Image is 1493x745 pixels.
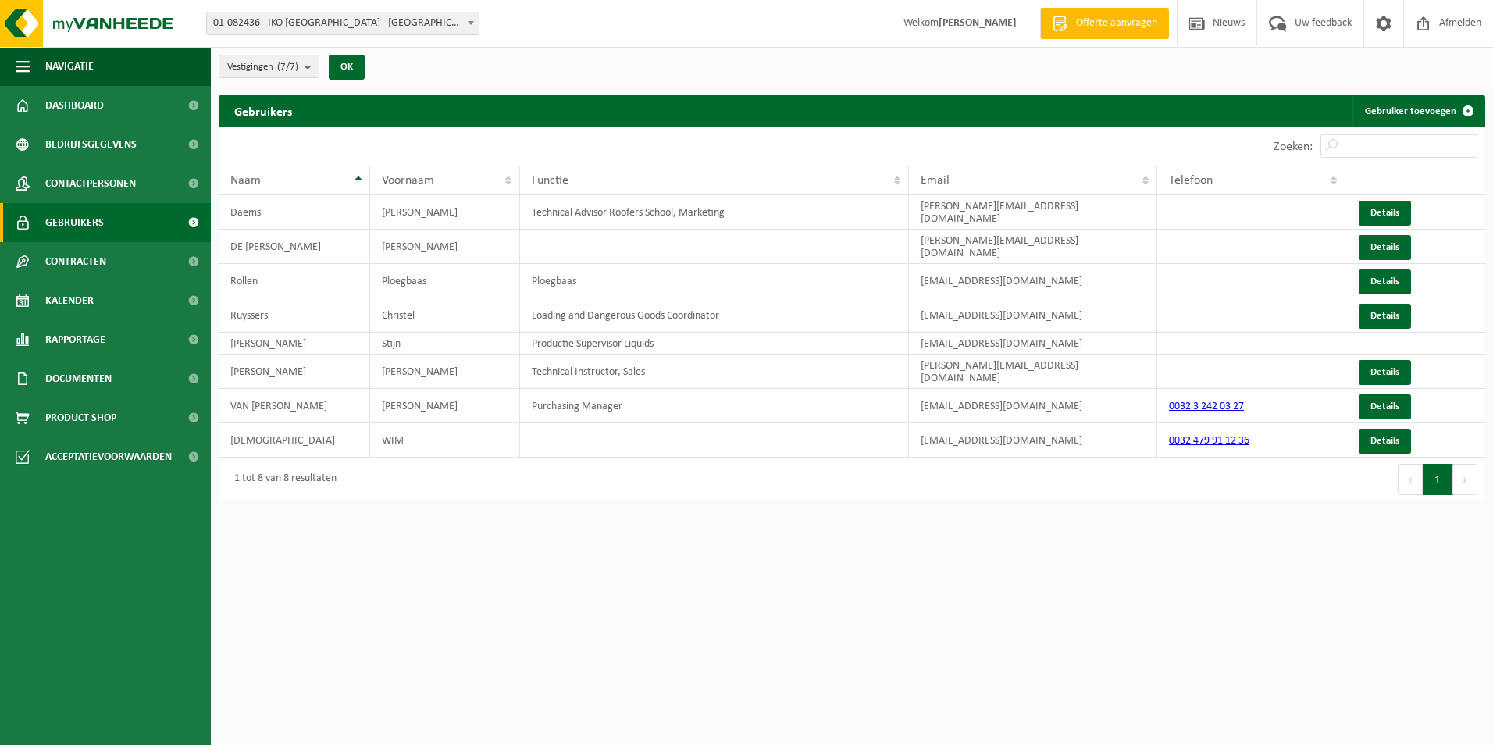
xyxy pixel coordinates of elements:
span: Functie [532,174,568,187]
td: Loading and Dangerous Goods Coördinator [520,298,909,333]
h2: Gebruikers [219,95,308,126]
td: [EMAIL_ADDRESS][DOMAIN_NAME] [909,389,1157,423]
td: Rollen [219,264,370,298]
count: (7/7) [277,62,298,72]
span: Navigatie [45,47,94,86]
a: Details [1359,235,1411,260]
td: [DEMOGRAPHIC_DATA] [219,423,370,458]
td: Technical Advisor Roofers School, Marketing [520,195,909,230]
td: Productie Supervisor Liquids [520,333,909,355]
span: Email [921,174,950,187]
span: Details [1370,276,1399,287]
a: 0032 3 242 03 27 [1169,401,1244,412]
td: [PERSON_NAME][EMAIL_ADDRESS][DOMAIN_NAME] [909,355,1157,389]
td: [EMAIL_ADDRESS][DOMAIN_NAME] [909,423,1157,458]
span: 01-082436 - IKO NV - ANTWERPEN [207,12,479,34]
a: Details [1359,269,1411,294]
td: Daems [219,195,370,230]
td: Ploegbaas [520,264,909,298]
td: [PERSON_NAME] [370,195,520,230]
td: [PERSON_NAME][EMAIL_ADDRESS][DOMAIN_NAME] [909,230,1157,264]
td: Purchasing Manager [520,389,909,423]
td: Ruyssers [219,298,370,333]
button: OK [329,55,365,80]
a: 0032 479 91 12 36 [1169,435,1249,447]
td: [EMAIL_ADDRESS][DOMAIN_NAME] [909,333,1157,355]
strong: [PERSON_NAME] [939,17,1017,29]
td: [PERSON_NAME] [370,389,520,423]
td: [PERSON_NAME] [219,355,370,389]
button: Vestigingen(7/7) [219,55,319,78]
td: [PERSON_NAME] [219,333,370,355]
a: Gebruiker toevoegen [1352,95,1484,127]
span: Contactpersonen [45,164,136,203]
a: Details [1359,429,1411,454]
span: Details [1370,208,1399,218]
span: Contracten [45,242,106,281]
a: Details [1359,394,1411,419]
button: Previous [1398,464,1423,495]
span: Details [1370,401,1399,412]
span: Product Shop [45,398,116,437]
td: [PERSON_NAME] [370,355,520,389]
span: Details [1370,242,1399,252]
span: Rapportage [45,320,105,359]
td: Ploegbaas [370,264,520,298]
span: Documenten [45,359,112,398]
td: WIM [370,423,520,458]
td: [PERSON_NAME][EMAIL_ADDRESS][DOMAIN_NAME] [909,195,1157,230]
a: Details [1359,304,1411,329]
a: Offerte aanvragen [1040,8,1169,39]
span: Details [1370,367,1399,377]
a: Details [1359,201,1411,226]
span: 01-082436 - IKO NV - ANTWERPEN [206,12,479,35]
td: [EMAIL_ADDRESS][DOMAIN_NAME] [909,298,1157,333]
span: Gebruikers [45,203,104,242]
td: VAN [PERSON_NAME] [219,389,370,423]
span: Kalender [45,281,94,320]
span: Dashboard [45,86,104,125]
span: Details [1370,436,1399,446]
span: Voornaam [382,174,434,187]
button: 1 [1423,464,1453,495]
label: Zoeken: [1274,141,1313,153]
span: Bedrijfsgegevens [45,125,137,164]
button: Next [1453,464,1477,495]
span: Details [1370,311,1399,321]
span: Naam [230,174,261,187]
td: Stijn [370,333,520,355]
td: [EMAIL_ADDRESS][DOMAIN_NAME] [909,264,1157,298]
a: Details [1359,360,1411,385]
span: Acceptatievoorwaarden [45,437,172,476]
span: Telefoon [1169,174,1213,187]
td: DE [PERSON_NAME] [219,230,370,264]
div: 1 tot 8 van 8 resultaten [226,465,337,494]
span: Offerte aanvragen [1072,16,1161,31]
span: Vestigingen [227,55,298,79]
td: Christel [370,298,520,333]
td: [PERSON_NAME] [370,230,520,264]
td: Technical Instructor, Sales [520,355,909,389]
